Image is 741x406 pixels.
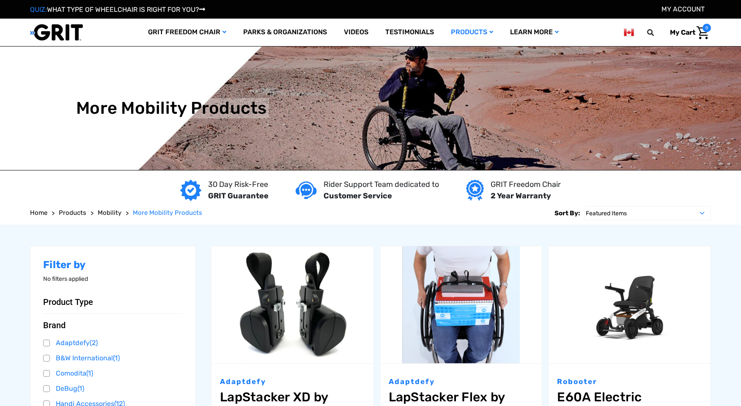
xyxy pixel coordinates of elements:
a: Account [661,5,705,13]
img: GRIT Guarantee [180,180,201,201]
strong: Customer Service [324,191,392,200]
img: Cart [697,26,709,39]
p: Robooter [557,376,702,387]
a: Mobility [98,208,121,218]
a: Learn More [502,19,567,46]
span: Mobility [98,209,121,217]
span: 0 [703,24,711,32]
a: Home [30,208,47,218]
span: More Mobility Products [133,209,202,217]
span: (1) [77,384,84,392]
span: (1) [86,369,93,377]
p: Adaptdefy [389,376,534,387]
a: Adaptdefy(2) [43,337,183,349]
span: Product Type [43,297,93,307]
strong: 2 Year Warranty [491,191,551,200]
span: My Cart [670,28,695,36]
p: Adaptdefy [220,376,365,387]
span: Home [30,209,47,217]
h1: More Mobility Products [76,98,267,118]
img: Customer service [296,181,317,199]
a: LapStacker Flex by Adaptdefy,$119.00 [380,246,542,363]
a: Cart with 0 items [664,24,711,41]
p: No filters applied [43,274,183,283]
img: E60A Electric Wheelchair by Robooter [549,246,711,363]
span: (2) [90,339,98,347]
h2: Filter by [43,259,183,271]
a: Parks & Organizations [235,19,335,46]
img: LapStacker XD by Adaptdefy [211,246,373,363]
label: Sort By: [554,206,580,220]
span: Brand [43,320,66,330]
input: Search [651,24,664,41]
p: GRIT Freedom Chair [491,179,561,190]
span: QUIZ: [30,5,47,14]
span: Products [59,209,86,217]
a: Testimonials [377,19,442,46]
a: Products [442,19,502,46]
img: Year warranty [466,180,483,201]
img: ca.png [624,27,634,38]
span: (1) [113,354,120,362]
a: More Mobility Products [133,208,202,218]
a: Videos [335,19,377,46]
img: GRIT All-Terrain Wheelchair and Mobility Equipment [30,24,83,41]
a: QUIZ:WHAT TYPE OF WHEELCHAIR IS RIGHT FOR YOU? [30,5,205,14]
a: DeBug(1) [43,382,183,395]
p: Rider Support Team dedicated to [324,179,439,190]
strong: GRIT Guarantee [208,191,269,200]
img: LapStacker Flex by Adaptdefy [380,246,542,363]
button: Product Type [43,297,183,307]
p: 30 Day Risk-Free [208,179,269,190]
a: Comodita(1) [43,367,183,380]
a: Products [59,208,86,218]
a: B&W International(1) [43,352,183,365]
a: E60A Electric Wheelchair by Robooter,$3,549.00 [549,246,711,363]
button: Brand [43,320,183,330]
a: LapStacker XD by Adaptdefy,$139.00 [211,246,373,363]
a: GRIT Freedom Chair [140,19,235,46]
